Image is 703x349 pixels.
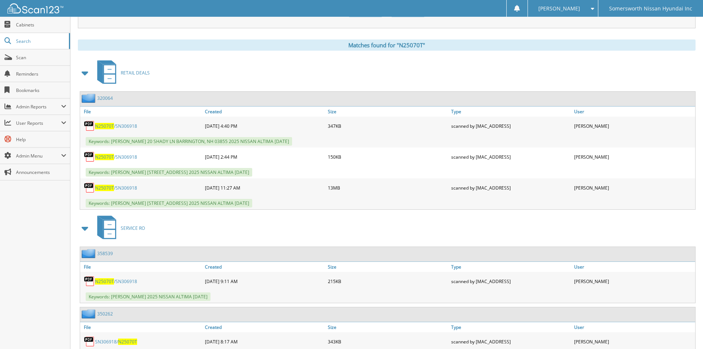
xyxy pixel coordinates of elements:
div: [PERSON_NAME] [572,149,695,164]
span: N25070T [118,339,137,345]
a: User [572,262,695,272]
div: 13MB [326,180,449,195]
div: [PERSON_NAME] [572,274,695,289]
a: 358539 [97,250,113,257]
a: Size [326,262,449,272]
a: User [572,107,695,117]
a: 350262 [97,311,113,317]
a: Created [203,107,326,117]
span: N25070T [95,154,114,160]
span: [PERSON_NAME] [538,6,580,11]
a: 320064 [97,95,113,101]
div: [DATE] 11:27 AM [203,180,326,195]
span: Keywords: [PERSON_NAME] 2025 NISSAN ALTIMA [DATE] [86,292,210,301]
span: Keywords: [PERSON_NAME] [STREET_ADDRESS] 2025 NISSAN ALTIMA [DATE] [86,199,252,207]
a: Created [203,322,326,332]
span: RETAIL DEALS [121,70,150,76]
div: scanned by [MAC_ADDRESS] [449,118,572,133]
a: SN306918/N25070T [95,339,137,345]
a: Created [203,262,326,272]
span: Help [16,136,66,143]
img: folder2.png [82,309,97,318]
img: PDF.png [84,276,95,287]
a: User [572,322,695,332]
div: [PERSON_NAME] [572,334,695,349]
div: 347KB [326,118,449,133]
span: Search [16,38,65,44]
div: [DATE] 2:44 PM [203,149,326,164]
div: scanned by [MAC_ADDRESS] [449,180,572,195]
span: Bookmarks [16,87,66,93]
div: Matches found for "N25070T" [78,39,696,51]
a: N25070T/SN306918 [95,154,137,160]
span: User Reports [16,120,61,126]
iframe: Chat Widget [666,313,703,349]
a: N25070T/SN306918 [95,185,137,191]
a: N25070T/SN306918 [95,123,137,129]
div: [DATE] 8:17 AM [203,334,326,349]
span: Reminders [16,71,66,77]
a: File [80,107,203,117]
a: N25070T/SN306918 [95,278,137,285]
div: 343KB [326,334,449,349]
a: Size [326,322,449,332]
a: File [80,262,203,272]
div: 150KB [326,149,449,164]
div: [DATE] 4:40 PM [203,118,326,133]
span: Keywords: [PERSON_NAME] 20 SHADY LN BARRINGTON, NH 03855 2025 NISSAN ALTIMA [DATE] [86,137,292,146]
img: folder2.png [82,93,97,103]
span: N25070T [95,185,114,191]
span: SERVICE RO [121,225,145,231]
span: N25070T [95,278,114,285]
img: scan123-logo-white.svg [7,3,63,13]
div: [DATE] 9:11 AM [203,274,326,289]
span: Admin Menu [16,153,61,159]
a: File [80,322,203,332]
img: folder2.png [82,249,97,258]
img: PDF.png [84,120,95,131]
div: scanned by [MAC_ADDRESS] [449,274,572,289]
img: PDF.png [84,182,95,193]
a: SERVICE RO [93,213,145,243]
div: [PERSON_NAME] [572,118,695,133]
img: PDF.png [84,336,95,347]
span: N25070T [95,123,114,129]
a: Size [326,107,449,117]
span: Somersworth Nissan Hyundai Inc [609,6,692,11]
img: PDF.png [84,151,95,162]
span: Admin Reports [16,104,61,110]
span: Cabinets [16,22,66,28]
span: Keywords: [PERSON_NAME] [STREET_ADDRESS] 2025 NISSAN ALTIMA [DATE] [86,168,252,177]
a: Type [449,107,572,117]
div: 215KB [326,274,449,289]
a: Type [449,322,572,332]
span: Scan [16,54,66,61]
div: [PERSON_NAME] [572,180,695,195]
a: Type [449,262,572,272]
div: scanned by [MAC_ADDRESS] [449,334,572,349]
div: scanned by [MAC_ADDRESS] [449,149,572,164]
span: Announcements [16,169,66,175]
a: RETAIL DEALS [93,58,150,88]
